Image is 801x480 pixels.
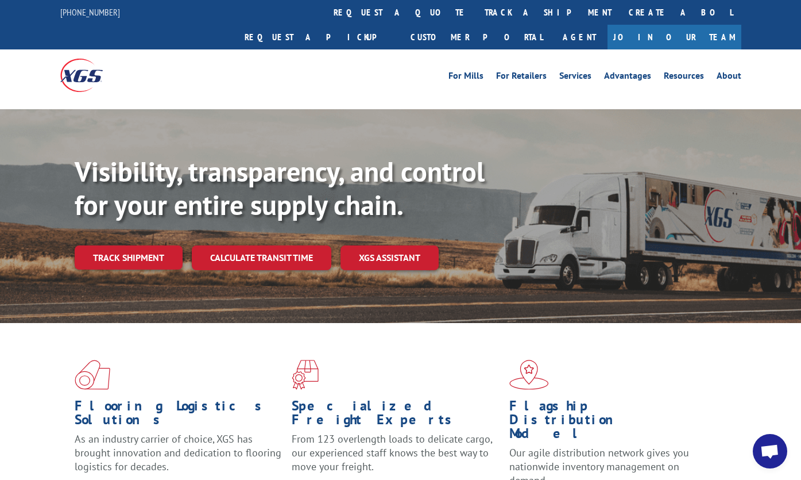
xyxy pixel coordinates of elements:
img: xgs-icon-flagship-distribution-model-red [509,360,549,390]
h1: Flooring Logistics Solutions [75,399,283,432]
a: Calculate transit time [192,245,331,270]
a: Track shipment [75,245,183,270]
span: As an industry carrier of choice, XGS has brought innovation and dedication to flooring logistics... [75,432,281,473]
a: Customer Portal [402,25,551,49]
img: xgs-icon-total-supply-chain-intelligence-red [75,360,110,390]
h1: Specialized Freight Experts [292,399,500,432]
a: Services [559,71,591,84]
a: Agent [551,25,607,49]
a: Open chat [753,434,787,469]
a: XGS ASSISTANT [340,245,439,270]
a: Advantages [604,71,651,84]
a: For Mills [448,71,483,84]
img: xgs-icon-focused-on-flooring-red [292,360,319,390]
a: [PHONE_NUMBER] [60,6,120,18]
a: Request a pickup [236,25,402,49]
a: About [717,71,741,84]
a: Join Our Team [607,25,741,49]
a: For Retailers [496,71,547,84]
h1: Flagship Distribution Model [509,399,718,446]
a: Resources [664,71,704,84]
b: Visibility, transparency, and control for your entire supply chain. [75,153,485,222]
